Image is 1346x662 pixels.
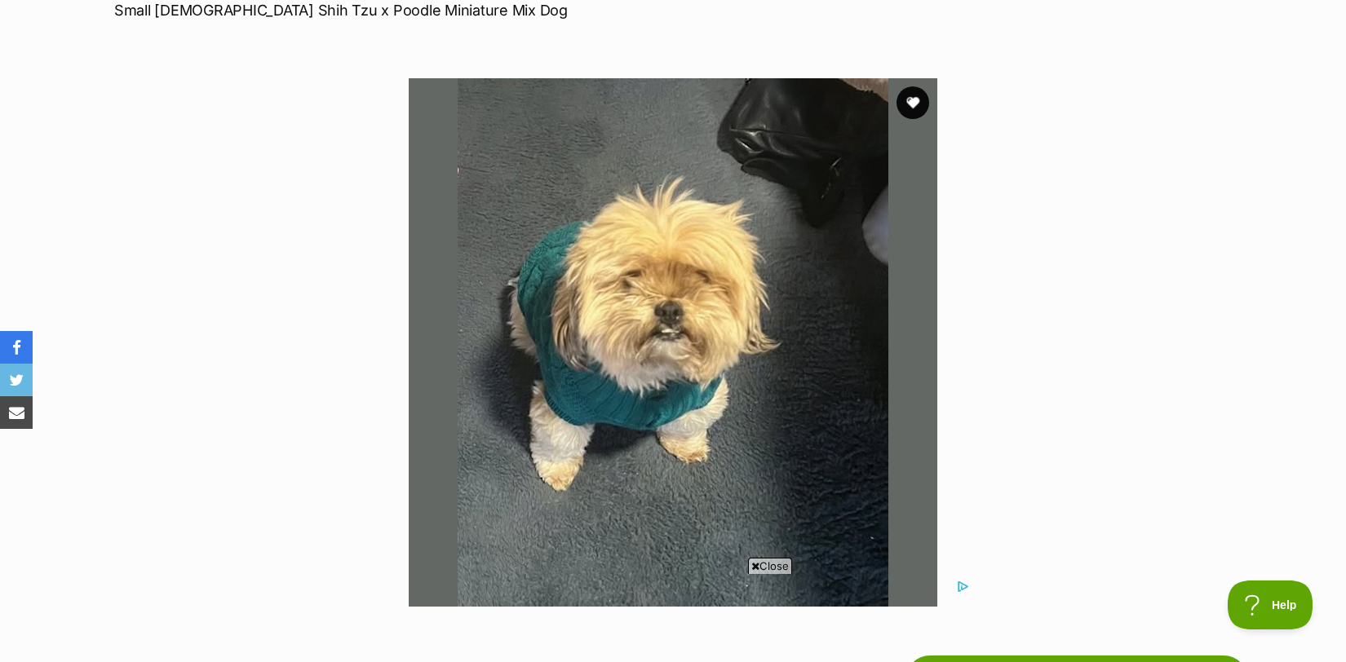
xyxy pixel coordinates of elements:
iframe: Help Scout Beacon - Open [1228,580,1313,629]
button: favourite [897,86,929,119]
iframe: Advertisement [376,580,970,654]
span: Close [748,558,792,574]
img: Photo of Daisy [409,78,937,607]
